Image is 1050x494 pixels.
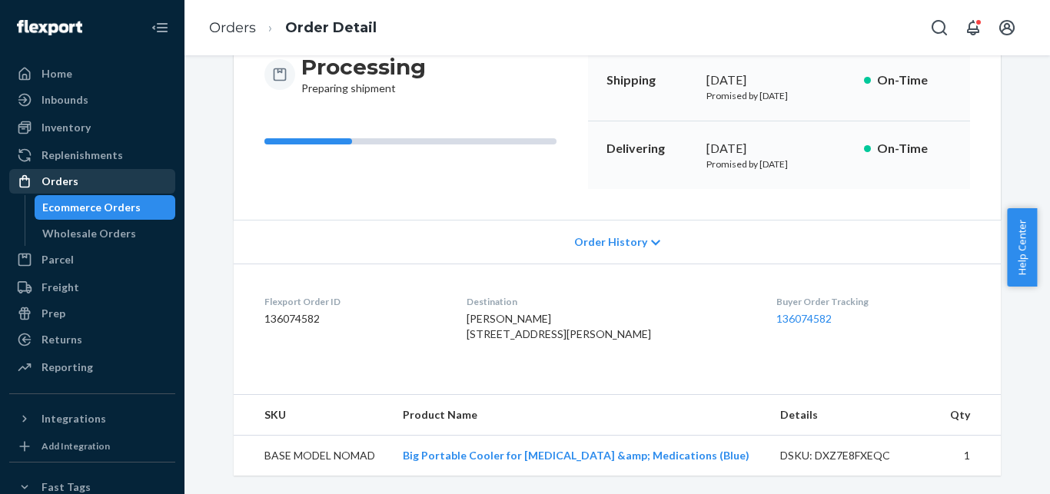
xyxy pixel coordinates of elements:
[1007,208,1037,287] button: Help Center
[9,301,175,326] a: Prep
[264,311,442,327] dd: 136074582
[403,449,749,462] a: Big Portable Cooler for [MEDICAL_DATA] &amp; Medications (Blue)
[35,221,176,246] a: Wholesale Orders
[924,12,955,43] button: Open Search Box
[197,5,389,51] ol: breadcrumbs
[42,411,106,426] div: Integrations
[390,395,768,436] th: Product Name
[958,12,989,43] button: Open notifications
[780,448,925,463] div: DSKU: DXZ7E8FXEQC
[9,247,175,272] a: Parcel
[42,252,74,267] div: Parcel
[42,174,78,189] div: Orders
[145,12,175,43] button: Close Navigation
[706,140,852,157] div: [DATE]
[9,115,175,140] a: Inventory
[42,306,65,321] div: Prep
[9,327,175,352] a: Returns
[42,439,110,453] div: Add Integration
[467,312,651,340] span: [PERSON_NAME] [STREET_ADDRESS][PERSON_NAME]
[42,148,123,163] div: Replenishments
[42,332,82,347] div: Returns
[234,395,390,436] th: SKU
[9,88,175,112] a: Inbounds
[9,437,175,456] a: Add Integration
[9,355,175,380] a: Reporting
[42,360,93,375] div: Reporting
[209,19,256,36] a: Orders
[9,406,175,431] button: Integrations
[776,312,832,325] a: 136074582
[301,53,426,81] h3: Processing
[606,71,694,89] p: Shipping
[9,143,175,167] a: Replenishments
[877,140,952,157] p: On-Time
[706,71,852,89] div: [DATE]
[574,234,647,250] span: Order History
[9,169,175,194] a: Orders
[937,395,1001,436] th: Qty
[42,120,91,135] div: Inventory
[42,66,72,81] div: Home
[606,140,694,157] p: Delivering
[9,61,175,86] a: Home
[35,195,176,220] a: Ecommerce Orders
[42,92,88,108] div: Inbounds
[9,275,175,300] a: Freight
[264,295,442,308] dt: Flexport Order ID
[877,71,952,89] p: On-Time
[234,436,390,476] td: BASE MODEL NOMAD
[937,436,1001,476] td: 1
[17,20,82,35] img: Flexport logo
[42,200,141,215] div: Ecommerce Orders
[992,12,1022,43] button: Open account menu
[42,280,79,295] div: Freight
[706,157,852,171] p: Promised by [DATE]
[301,53,426,96] div: Preparing shipment
[706,89,852,102] p: Promised by [DATE]
[776,295,970,308] dt: Buyer Order Tracking
[768,395,937,436] th: Details
[42,226,136,241] div: Wholesale Orders
[467,295,753,308] dt: Destination
[285,19,377,36] a: Order Detail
